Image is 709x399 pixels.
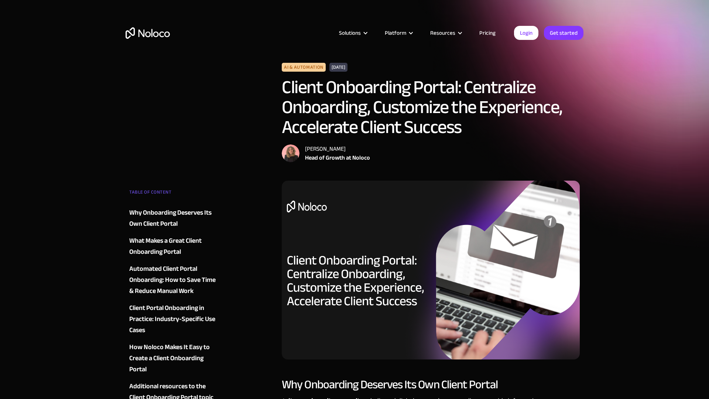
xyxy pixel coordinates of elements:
a: How Noloco Makes It Easy to Create a Client Onboarding Portal [129,342,219,375]
div: Platform [376,28,421,38]
div: Platform [385,28,406,38]
h2: Why Onboarding Deserves Its Own Client Portal [282,377,580,392]
div: [PERSON_NAME] [305,144,370,153]
div: Resources [421,28,470,38]
a: Login [514,26,538,40]
a: home [126,27,170,39]
div: Head of Growth at Noloco [305,153,370,162]
a: Get started [544,26,583,40]
div: Solutions [339,28,361,38]
a: Why Onboarding Deserves Its Own Client Portal [129,207,219,229]
div: Solutions [330,28,376,38]
a: Automated Client Portal Onboarding: How to Save Time & Reduce Manual Work [129,263,219,297]
a: Pricing [470,28,505,38]
div: Resources [430,28,455,38]
a: What Makes a Great Client Onboarding Portal [129,235,219,258]
a: Client Portal Onboarding in Practice: Industry-Specific Use Cases [129,303,219,336]
div: TABLE OF CONTENT [129,187,219,201]
h1: Client Onboarding Portal: Centralize Onboarding, Customize the Experience, Accelerate Client Success [282,77,580,137]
